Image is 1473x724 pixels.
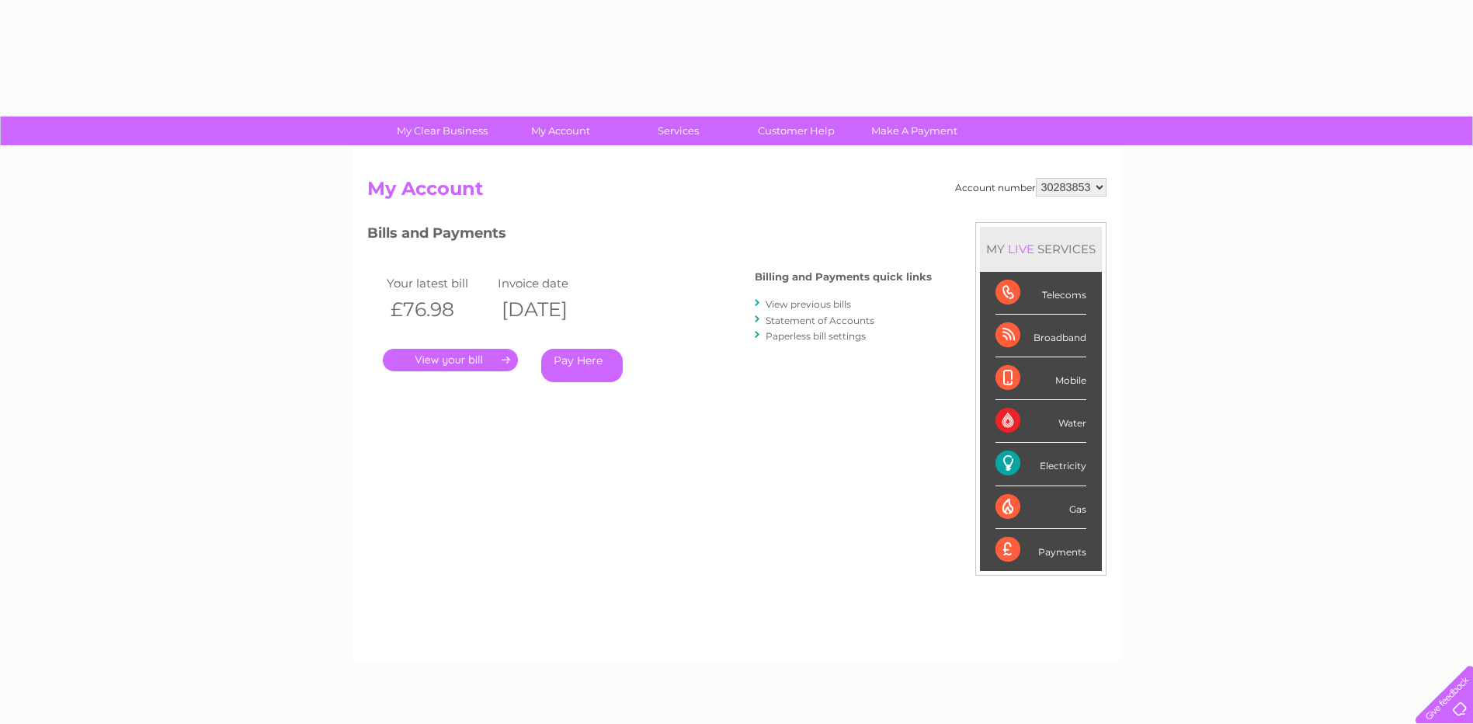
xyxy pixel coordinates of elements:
a: Statement of Accounts [766,315,874,326]
a: Customer Help [732,117,860,145]
td: Your latest bill [383,273,495,294]
a: Paperless bill settings [766,330,866,342]
a: My Account [496,117,624,145]
a: . [383,349,518,371]
h3: Bills and Payments [367,222,932,249]
a: Make A Payment [850,117,978,145]
div: Gas [995,486,1086,529]
h2: My Account [367,178,1106,207]
th: [DATE] [494,294,606,325]
div: Telecoms [995,272,1086,315]
div: Mobile [995,357,1086,400]
div: Electricity [995,443,1086,486]
div: Account number [955,178,1106,197]
th: £76.98 [383,294,495,325]
td: Invoice date [494,273,606,294]
div: LIVE [1005,242,1037,256]
div: Water [995,400,1086,443]
div: Payments [995,529,1086,571]
a: My Clear Business [378,117,506,145]
a: Pay Here [541,349,623,382]
a: Services [614,117,742,145]
h4: Billing and Payments quick links [755,271,932,283]
div: Broadband [995,315,1086,357]
a: View previous bills [766,298,851,310]
div: MY SERVICES [980,227,1102,271]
